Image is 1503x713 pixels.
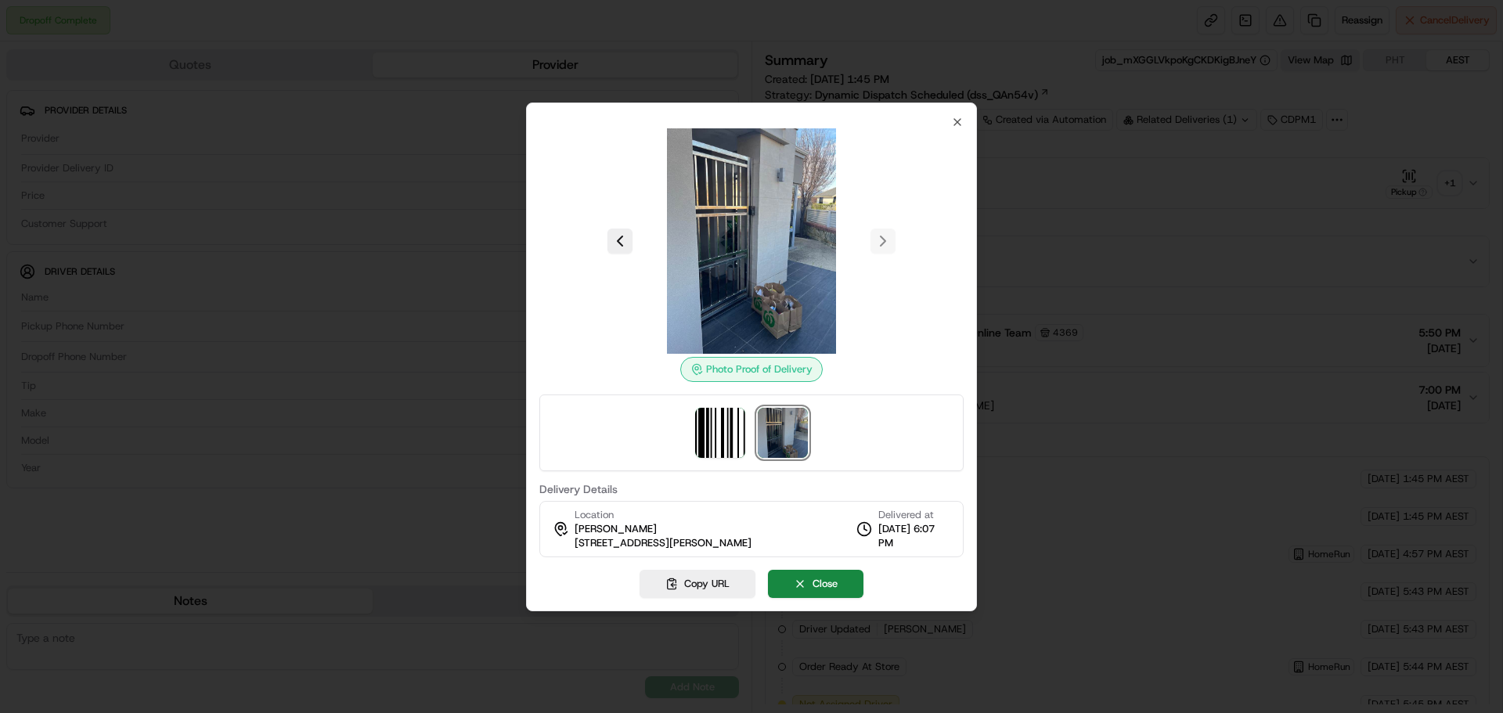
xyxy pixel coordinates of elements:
img: barcode_scan_on_pickup image [695,408,745,458]
span: [PERSON_NAME] [575,522,657,536]
label: Delivery Details [539,484,964,495]
span: [STREET_ADDRESS][PERSON_NAME] [575,536,751,550]
div: Photo Proof of Delivery [680,357,823,382]
button: Close [768,570,863,598]
span: [DATE] 6:07 PM [878,522,950,550]
span: Delivered at [878,508,950,522]
button: Copy URL [640,570,755,598]
span: Location [575,508,614,522]
img: photo_proof_of_delivery image [639,128,864,354]
img: photo_proof_of_delivery image [758,408,808,458]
